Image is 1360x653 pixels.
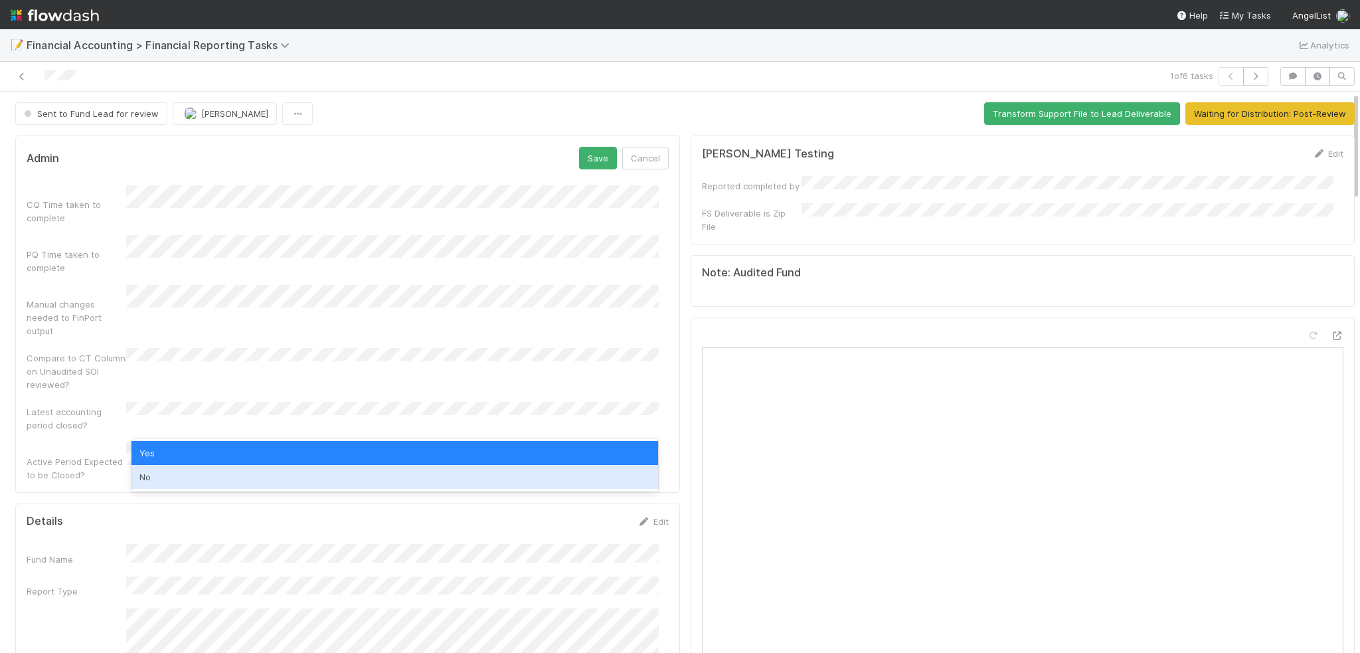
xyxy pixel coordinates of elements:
div: FS Deliverable is Zip File [702,207,802,233]
button: Waiting for Distribution: Post-Review [1185,102,1355,125]
div: PQ Time taken to complete [27,248,126,274]
span: My Tasks [1219,10,1271,21]
div: No [131,465,659,489]
button: Save [579,147,617,169]
div: Reported completed by [702,179,802,193]
div: CQ Time taken to complete [27,198,126,225]
span: [PERSON_NAME] [201,108,268,119]
div: Active Period Expected to be Closed? [27,455,126,482]
a: Analytics [1297,37,1349,53]
img: avatar_e5ec2f5b-afc7-4357-8cf1-2139873d70b1.png [1336,9,1349,23]
h5: Details [27,515,63,528]
h5: Note: Audited Fund [702,266,1344,280]
span: AngelList [1292,10,1331,21]
a: Edit [637,516,669,527]
button: Cancel [622,147,669,169]
button: Transform Support File to Lead Deliverable [984,102,1180,125]
div: Fund Name [27,553,126,566]
div: Yes [131,441,659,465]
div: Latest accounting period closed? [27,405,126,432]
div: Report Type [27,585,126,598]
span: 📝 [11,39,24,50]
a: Edit [1312,148,1343,159]
div: Compare to CT Column on Unaudited SOI reviewed? [27,351,126,391]
h5: [PERSON_NAME] Testing [702,147,834,161]
span: 1 of 6 tasks [1170,69,1213,82]
img: logo-inverted-e16ddd16eac7371096b0.svg [11,4,99,27]
div: Help [1176,9,1208,22]
a: My Tasks [1219,9,1271,22]
button: [PERSON_NAME] [173,102,277,125]
h5: Admin [27,152,59,165]
div: Manual changes needed to FinPort output [27,298,126,337]
img: avatar_e5ec2f5b-afc7-4357-8cf1-2139873d70b1.png [184,107,197,120]
span: Financial Accounting > Financial Reporting Tasks [27,39,296,52]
